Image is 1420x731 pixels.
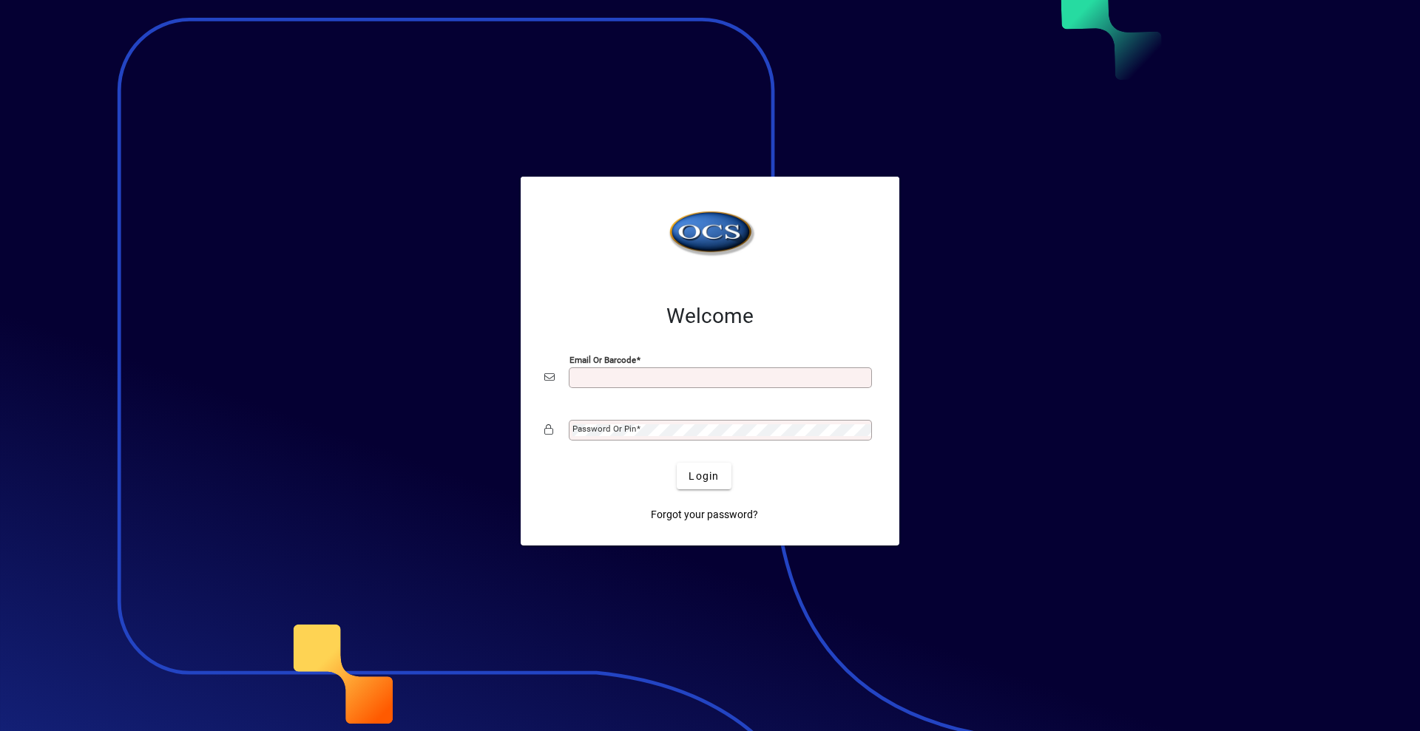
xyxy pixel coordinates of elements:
button: Login [677,463,731,489]
a: Forgot your password? [645,501,764,528]
span: Forgot your password? [651,507,758,523]
span: Login [689,469,719,484]
mat-label: Email or Barcode [569,355,636,365]
h2: Welcome [544,304,876,329]
mat-label: Password or Pin [572,424,636,434]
